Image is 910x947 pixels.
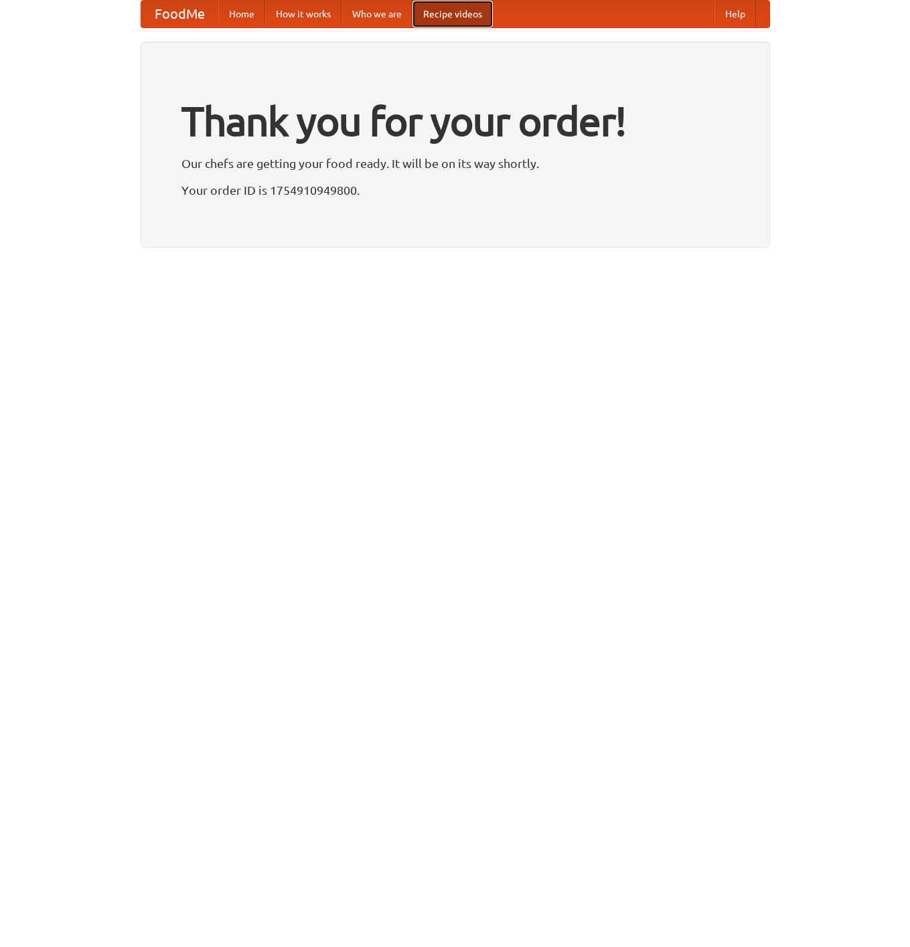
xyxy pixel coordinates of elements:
[412,1,493,27] a: Recipe videos
[181,180,729,200] p: Your order ID is 1754910949800.
[265,1,342,27] a: How it works
[714,1,756,27] a: Help
[181,153,729,173] p: Our chefs are getting your food ready. It will be on its way shortly.
[141,1,218,27] a: FoodMe
[218,1,265,27] a: Home
[342,1,412,27] a: Who we are
[181,89,729,153] h1: Thank you for your order!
